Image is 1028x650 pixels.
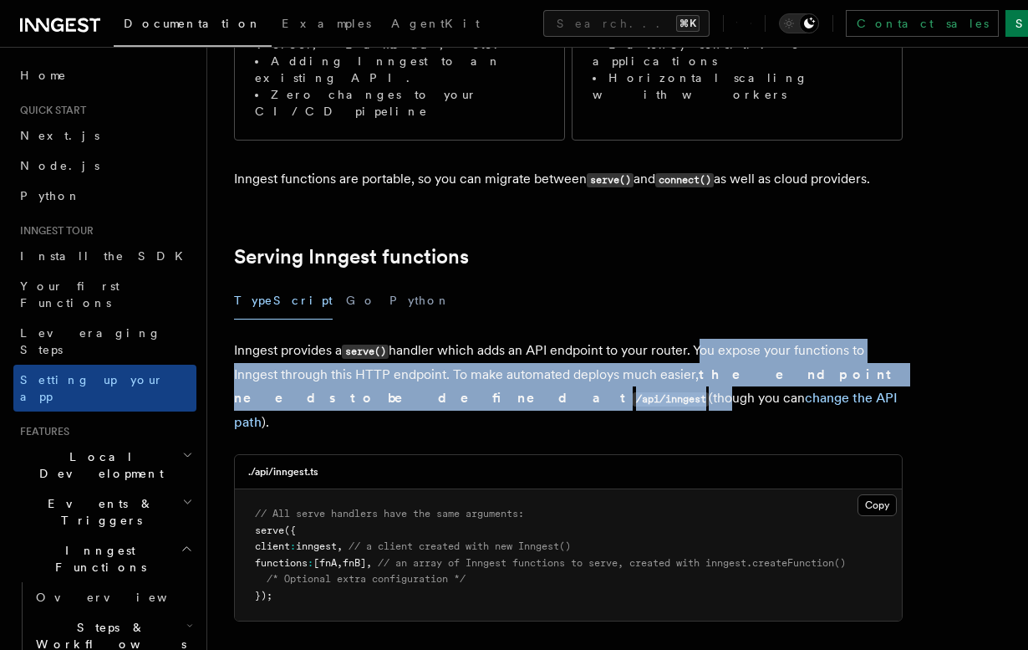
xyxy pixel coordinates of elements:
button: TypeScript [234,282,333,320]
li: Zero changes to your CI/CD pipeline [255,86,544,120]
a: Serving Inngest functions [234,245,469,269]
a: Setting up your app [13,365,196,412]
button: Inngest Functions [13,535,196,582]
kbd: ⌘K [676,15,700,32]
span: }); [255,590,272,601]
li: Latency sensitive applications [593,36,882,69]
span: Next.js [20,129,99,142]
a: AgentKit [381,5,490,45]
span: client [255,540,290,552]
a: Documentation [114,5,272,47]
span: Features [13,425,69,438]
a: Install the SDK [13,241,196,271]
span: : [290,540,296,552]
a: Overview [29,582,196,612]
code: serve() [342,345,389,359]
a: Contact sales [846,10,999,37]
p: Inngest provides a handler which adds an API endpoint to your router. You expose your functions t... [234,339,903,434]
span: Leveraging Steps [20,326,161,356]
span: inngest [296,540,337,552]
a: Home [13,60,196,90]
span: : [308,557,313,569]
span: Documentation [124,17,262,30]
span: // All serve handlers have the same arguments: [255,508,524,519]
span: , [337,557,343,569]
span: Python [20,189,81,202]
button: Python [389,282,450,320]
span: Node.js [20,159,99,172]
span: ({ [284,525,296,536]
code: connect() [655,173,714,187]
span: Inngest Functions [13,542,181,576]
li: Adding Inngest to an existing API. [255,53,544,86]
button: Go [346,282,376,320]
p: Inngest functions are portable, so you can migrate between and as well as cloud providers. [234,167,903,192]
button: Events & Triggers [13,489,196,535]
span: Examples [282,17,371,30]
a: Python [13,181,196,211]
span: functions [255,557,308,569]
span: serve [255,525,284,536]
code: /api/inngest [633,392,709,407]
span: [fnA [313,557,337,569]
span: Quick start [13,104,86,117]
span: , [366,557,372,569]
a: Leveraging Steps [13,318,196,365]
button: Copy [858,494,897,516]
span: // a client created with new Inngest() [349,540,571,552]
a: Your first Functions [13,271,196,318]
span: Events & Triggers [13,495,182,529]
span: /* Optional extra configuration */ [267,573,466,585]
span: Setting up your app [20,373,164,403]
span: Install the SDK [20,249,193,263]
span: // an array of Inngest functions to serve, created with inngest.createFunction() [378,557,846,569]
span: Local Development [13,448,182,482]
span: AgentKit [391,17,480,30]
a: Next.js [13,120,196,151]
a: Examples [272,5,381,45]
span: Inngest tour [13,224,94,238]
span: , [337,540,343,552]
span: fnB] [343,557,366,569]
h3: ./api/inngest.ts [248,465,318,479]
span: Overview [36,591,208,604]
a: Node.js [13,151,196,181]
button: Local Development [13,442,196,489]
code: serve() [587,173,634,187]
button: Search...⌘K [543,10,710,37]
button: Toggle dark mode [779,13,819,33]
span: Home [20,67,67,84]
span: Your first Functions [20,279,120,310]
li: Horizontal scaling with workers [593,69,882,103]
